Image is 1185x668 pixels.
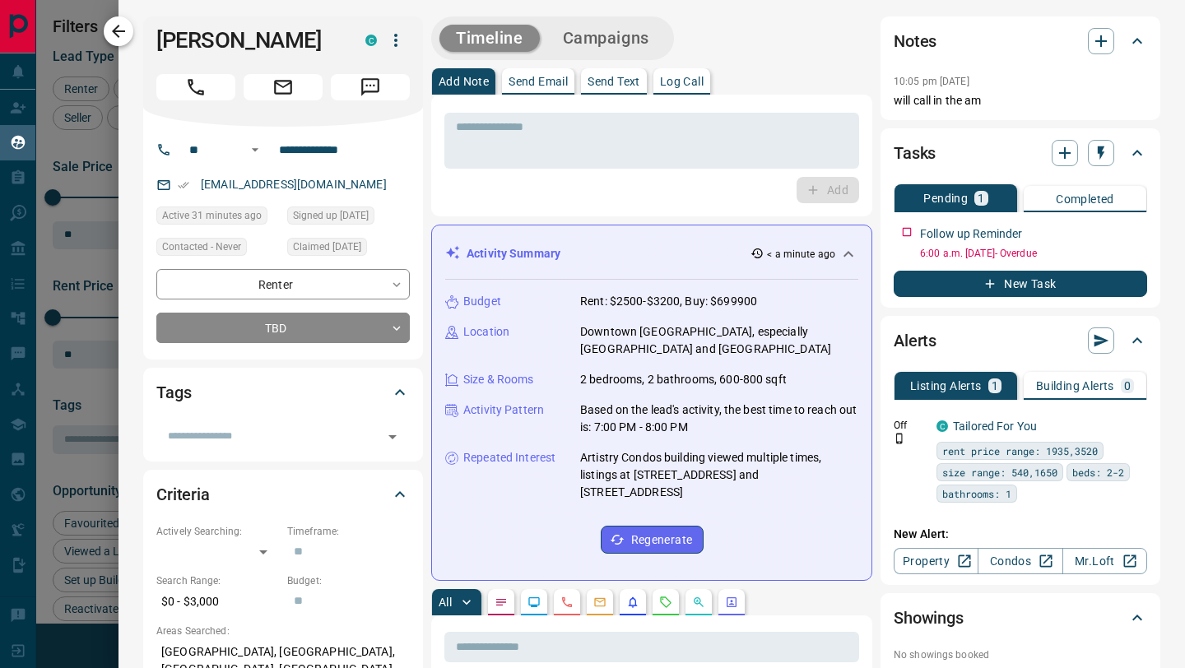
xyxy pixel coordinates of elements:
span: Claimed [DATE] [293,239,361,255]
p: Downtown [GEOGRAPHIC_DATA], especially [GEOGRAPHIC_DATA] and [GEOGRAPHIC_DATA] [580,323,858,358]
p: Based on the lead's activity, the best time to reach out is: 7:00 PM - 8:00 PM [580,401,858,436]
svg: Listing Alerts [626,596,639,609]
p: will call in the am [894,92,1147,109]
p: Follow up Reminder [920,225,1022,243]
a: Tailored For You [953,420,1037,433]
svg: Email Verified [178,179,189,191]
p: Artistry Condos building viewed multiple times, listings at [STREET_ADDRESS] and [STREET_ADDRESS] [580,449,858,501]
svg: Lead Browsing Activity [527,596,541,609]
p: 1 [992,380,998,392]
div: Criteria [156,475,410,514]
p: Actively Searching: [156,524,279,539]
h2: Alerts [894,327,936,354]
button: Open [381,425,404,448]
div: Renter [156,269,410,299]
div: Tags [156,373,410,412]
svg: Notes [495,596,508,609]
p: 6:00 a.m. [DATE] - Overdue [920,246,1147,261]
svg: Opportunities [692,596,705,609]
h2: Criteria [156,481,210,508]
p: Search Range: [156,573,279,588]
p: Location [463,323,509,341]
p: Send Email [509,76,568,87]
p: Building Alerts [1036,380,1114,392]
h2: Tasks [894,140,936,166]
span: Call [156,74,235,100]
svg: Calls [560,596,574,609]
p: $0 - $3,000 [156,588,279,615]
svg: Requests [659,596,672,609]
p: Completed [1056,193,1114,205]
p: Size & Rooms [463,371,534,388]
p: All [439,596,452,608]
span: bathrooms: 1 [942,485,1011,502]
svg: Push Notification Only [894,433,905,444]
span: Signed up [DATE] [293,207,369,224]
p: Repeated Interest [463,449,555,466]
p: 0 [1124,380,1131,392]
p: Budget [463,293,501,310]
p: Timeframe: [287,524,410,539]
div: Tasks [894,133,1147,173]
p: New Alert: [894,526,1147,543]
div: Sun Mar 09 2025 [287,238,410,261]
button: New Task [894,271,1147,297]
a: Property [894,548,978,574]
h2: Tags [156,379,191,406]
p: Log Call [660,76,704,87]
p: 1 [978,193,984,204]
button: Regenerate [601,526,704,554]
svg: Agent Actions [725,596,738,609]
span: Email [244,74,323,100]
svg: Emails [593,596,606,609]
h2: Showings [894,605,964,631]
button: Campaigns [546,25,666,52]
a: Condos [978,548,1062,574]
span: rent price range: 1935,3520 [942,443,1098,459]
div: Sun Sep 14 2025 [156,206,279,230]
a: Mr.Loft [1062,548,1147,574]
p: Activity Pattern [463,401,544,419]
p: Budget: [287,573,410,588]
button: Timeline [439,25,540,52]
p: No showings booked [894,647,1147,662]
div: Showings [894,598,1147,638]
h2: Notes [894,28,936,54]
div: condos.ca [365,35,377,46]
span: Message [331,74,410,100]
p: Areas Searched: [156,624,410,638]
p: < a minute ago [767,247,835,262]
p: Off [894,418,927,433]
p: Add Note [439,76,489,87]
p: Rent: $2500-$3200, Buy: $699900 [580,293,757,310]
span: Contacted - Never [162,239,241,255]
p: Activity Summary [467,245,560,262]
button: Open [245,140,265,160]
p: 10:05 pm [DATE] [894,76,969,87]
span: Active 31 minutes ago [162,207,262,224]
h1: [PERSON_NAME] [156,27,341,53]
p: Send Text [588,76,640,87]
div: condos.ca [936,420,948,432]
p: Pending [923,193,968,204]
div: TBD [156,313,410,343]
a: [EMAIL_ADDRESS][DOMAIN_NAME] [201,178,387,191]
span: size range: 540,1650 [942,464,1057,480]
div: Activity Summary< a minute ago [445,239,858,269]
div: Notes [894,21,1147,61]
span: beds: 2-2 [1072,464,1124,480]
div: Alerts [894,321,1147,360]
p: 2 bedrooms, 2 bathrooms, 600-800 sqft [580,371,787,388]
p: Listing Alerts [910,380,982,392]
div: Sun Mar 09 2025 [287,206,410,230]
